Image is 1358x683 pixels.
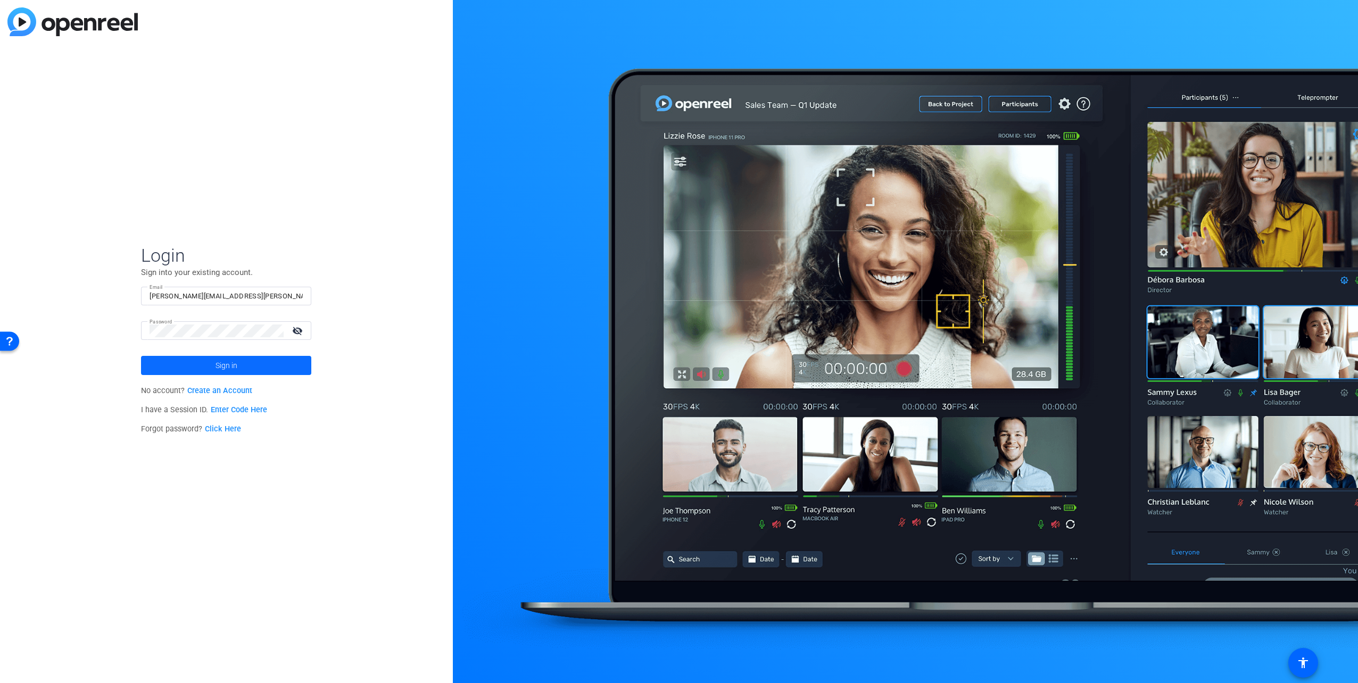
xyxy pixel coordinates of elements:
span: No account? [141,386,252,395]
a: Click Here [205,424,241,434]
p: Sign into your existing account. [141,266,311,278]
input: Enter Email Address [150,290,303,303]
a: Enter Code Here [211,405,267,414]
span: Sign in [216,352,237,379]
span: Login [141,244,311,266]
mat-icon: accessibility [1297,656,1310,669]
button: Sign in [141,356,311,375]
span: Forgot password? [141,424,241,434]
mat-icon: visibility_off [286,323,311,338]
mat-label: Password [150,319,172,324]
mat-label: Email [150,284,163,290]
img: blue-gradient.svg [7,7,138,36]
span: I have a Session ID. [141,405,267,414]
a: Create an Account [187,386,252,395]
